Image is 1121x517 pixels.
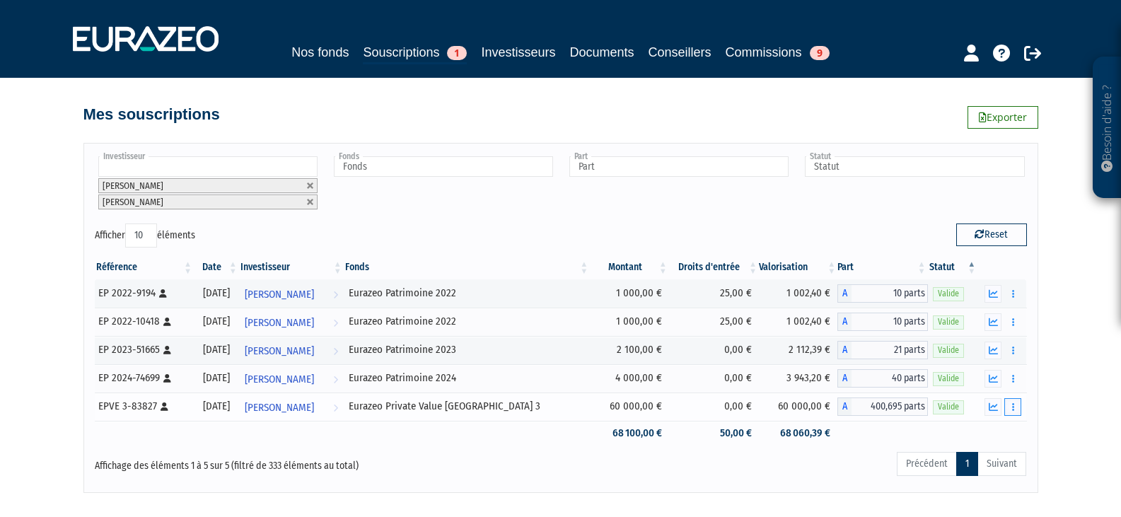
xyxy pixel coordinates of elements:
[98,342,190,357] div: EP 2023-51665
[103,180,163,191] span: [PERSON_NAME]
[481,42,555,62] a: Investisseurs
[590,393,668,421] td: 60 000,00 €
[669,336,759,364] td: 0,00 €
[649,42,711,62] a: Conseillers
[852,313,927,331] span: 10 parts
[239,364,344,393] a: [PERSON_NAME]
[852,369,927,388] span: 40 parts
[95,223,195,248] label: Afficher éléments
[103,197,163,207] span: [PERSON_NAME]
[349,371,586,385] div: Eurazeo Patrimoine 2024
[349,342,586,357] div: Eurazeo Patrimoine 2023
[349,314,586,329] div: Eurazeo Patrimoine 2022
[968,106,1038,129] a: Exporter
[933,287,964,301] span: Valide
[447,46,467,60] span: 1
[669,279,759,308] td: 25,00 €
[363,42,467,64] a: Souscriptions1
[933,315,964,329] span: Valide
[344,255,591,279] th: Fonds: activer pour trier la colonne par ordre croissant
[349,286,586,301] div: Eurazeo Patrimoine 2022
[837,313,852,331] span: A
[837,284,852,303] span: A
[98,371,190,385] div: EP 2024-74699
[726,42,830,62] a: Commissions9
[245,338,314,364] span: [PERSON_NAME]
[837,397,852,416] span: A
[199,399,234,414] div: [DATE]
[956,452,978,476] a: 1
[333,310,338,336] i: Voir l'investisseur
[161,402,168,411] i: [Français] Personne physique
[245,310,314,336] span: [PERSON_NAME]
[590,255,668,279] th: Montant: activer pour trier la colonne par ordre croissant
[759,279,837,308] td: 1 002,40 €
[73,26,219,52] img: 1732889491-logotype_eurazeo_blanc_rvb.png
[159,289,167,298] i: [Français] Personne physique
[759,364,837,393] td: 3 943,20 €
[239,279,344,308] a: [PERSON_NAME]
[837,369,927,388] div: A - Eurazeo Patrimoine 2024
[199,314,234,329] div: [DATE]
[933,372,964,385] span: Valide
[83,106,220,123] h4: Mes souscriptions
[194,255,239,279] th: Date: activer pour trier la colonne par ordre croissant
[333,338,338,364] i: Voir l'investisseur
[291,42,349,62] a: Nos fonds
[810,46,830,60] span: 9
[199,342,234,357] div: [DATE]
[759,255,837,279] th: Valorisation: activer pour trier la colonne par ordre croissant
[933,400,964,414] span: Valide
[163,346,171,354] i: [Français] Personne physique
[95,255,194,279] th: Référence : activer pour trier la colonne par ordre croissant
[590,279,668,308] td: 1 000,00 €
[95,451,471,473] div: Affichage des éléments 1 à 5 sur 5 (filtré de 333 éléments au total)
[239,393,344,421] a: [PERSON_NAME]
[590,336,668,364] td: 2 100,00 €
[333,395,338,421] i: Voir l'investisseur
[669,364,759,393] td: 0,00 €
[590,421,668,446] td: 68 100,00 €
[837,341,927,359] div: A - Eurazeo Patrimoine 2023
[239,255,344,279] th: Investisseur: activer pour trier la colonne par ordre croissant
[239,308,344,336] a: [PERSON_NAME]
[98,314,190,329] div: EP 2022-10418
[349,399,586,414] div: Eurazeo Private Value [GEOGRAPHIC_DATA] 3
[590,308,668,336] td: 1 000,00 €
[759,421,837,446] td: 68 060,39 €
[928,255,978,279] th: Statut : activer pour trier la colonne par ordre d&eacute;croissant
[669,308,759,336] td: 25,00 €
[852,284,927,303] span: 10 parts
[669,255,759,279] th: Droits d'entrée: activer pour trier la colonne par ordre croissant
[837,341,852,359] span: A
[245,281,314,308] span: [PERSON_NAME]
[759,336,837,364] td: 2 112,39 €
[837,255,927,279] th: Part: activer pour trier la colonne par ordre croissant
[669,393,759,421] td: 0,00 €
[759,393,837,421] td: 60 000,00 €
[837,369,852,388] span: A
[199,286,234,301] div: [DATE]
[245,366,314,393] span: [PERSON_NAME]
[163,374,171,383] i: [Français] Personne physique
[759,308,837,336] td: 1 002,40 €
[570,42,634,62] a: Documents
[98,399,190,414] div: EPVE 3-83827
[852,397,927,416] span: 400,695 parts
[669,421,759,446] td: 50,00 €
[333,366,338,393] i: Voir l'investisseur
[199,371,234,385] div: [DATE]
[333,281,338,308] i: Voir l'investisseur
[933,344,964,357] span: Valide
[239,336,344,364] a: [PERSON_NAME]
[956,223,1027,246] button: Reset
[852,341,927,359] span: 21 parts
[125,223,157,248] select: Afficheréléments
[590,364,668,393] td: 4 000,00 €
[1099,64,1115,192] p: Besoin d'aide ?
[837,397,927,416] div: A - Eurazeo Private Value Europe 3
[98,286,190,301] div: EP 2022-9194
[245,395,314,421] span: [PERSON_NAME]
[163,318,171,326] i: [Français] Personne physique
[837,313,927,331] div: A - Eurazeo Patrimoine 2022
